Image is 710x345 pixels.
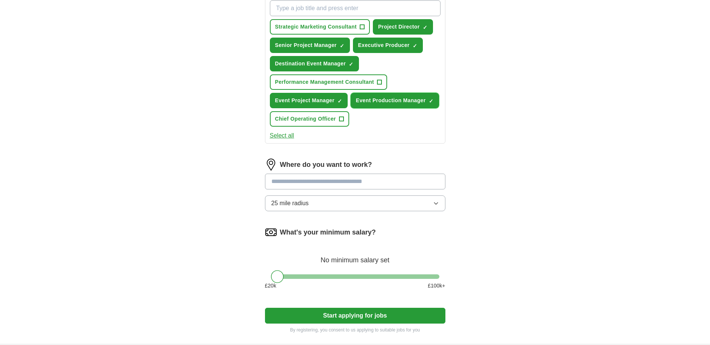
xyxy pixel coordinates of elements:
span: Strategic Marketing Consultant [275,23,357,31]
span: 25 mile radius [271,199,309,208]
span: ✓ [338,98,342,104]
input: Type a job title and press enter [270,0,441,16]
span: ✓ [423,24,427,30]
button: Destination Event Manager✓ [270,56,359,71]
button: Chief Operating Officer [270,111,349,127]
button: Select all [270,131,294,140]
span: Executive Producer [358,41,410,49]
span: ✓ [349,61,353,67]
span: Project Director [378,23,420,31]
span: Event Production Manager [356,97,426,104]
p: By registering, you consent to us applying to suitable jobs for you [265,327,445,333]
span: Destination Event Manager [275,60,346,68]
div: No minimum salary set [265,247,445,265]
button: Project Director✓ [373,19,433,35]
span: Event Project Manager [275,97,335,104]
label: What's your minimum salary? [280,227,376,238]
button: Start applying for jobs [265,308,445,324]
span: Senior Project Manager [275,41,337,49]
span: ✓ [340,43,344,49]
button: Event Production Manager✓ [351,93,439,108]
span: ✓ [413,43,417,49]
span: Chief Operating Officer [275,115,336,123]
span: £ 100 k+ [428,282,445,290]
img: location.png [265,159,277,171]
label: Where do you want to work? [280,160,372,170]
button: Senior Project Manager✓ [270,38,350,53]
button: 25 mile radius [265,195,445,211]
span: Performance Management Consultant [275,78,374,86]
button: Executive Producer✓ [353,38,423,53]
button: Event Project Manager✓ [270,93,348,108]
img: salary.png [265,226,277,238]
span: £ 20 k [265,282,276,290]
button: Performance Management Consultant [270,74,388,90]
span: ✓ [429,98,433,104]
button: Strategic Marketing Consultant [270,19,370,35]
